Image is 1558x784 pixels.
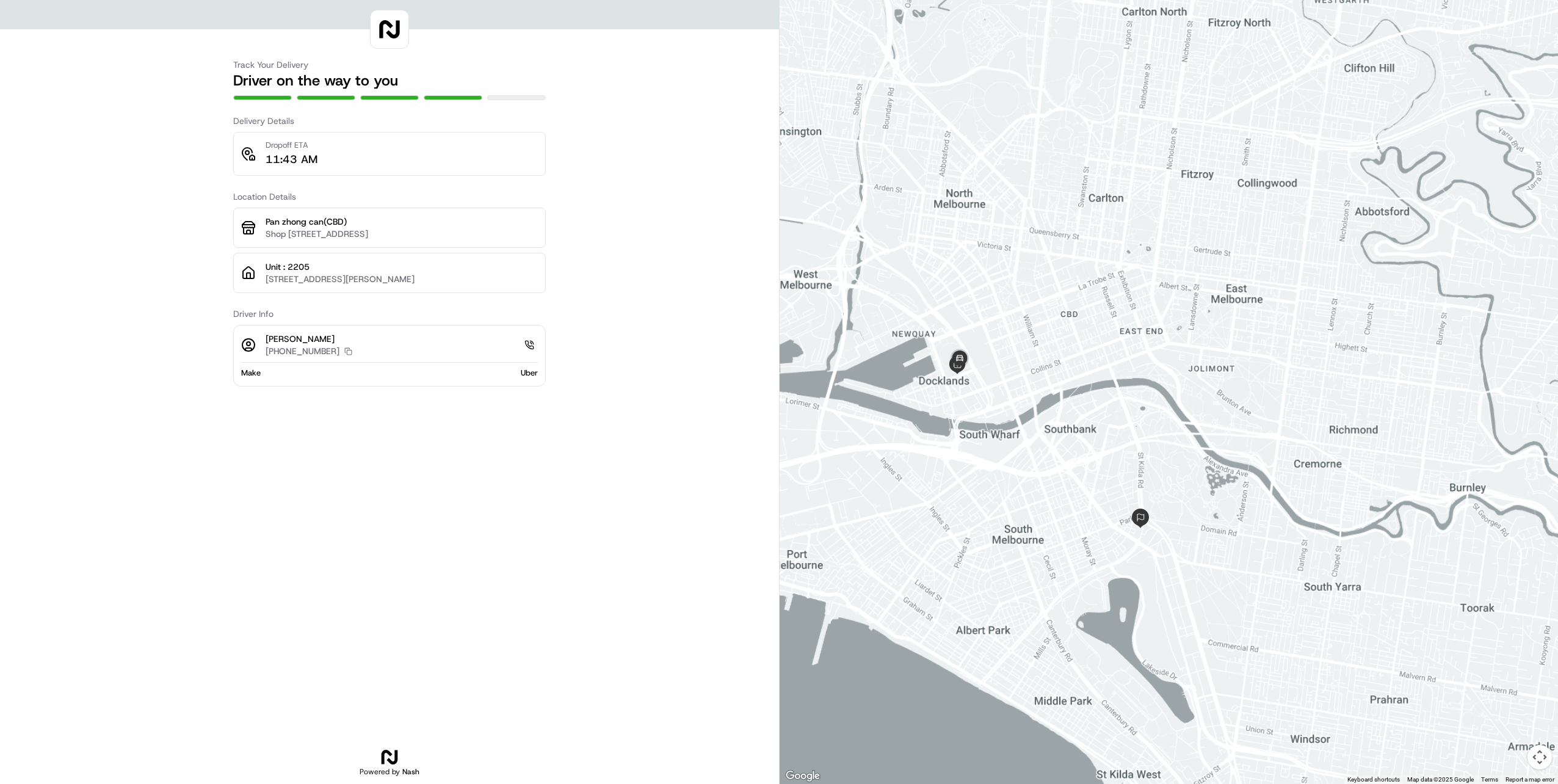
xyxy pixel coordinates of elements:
[266,333,352,345] p: [PERSON_NAME]
[266,273,538,285] p: [STREET_ADDRESS][PERSON_NAME]
[783,768,823,784] a: Open this area in Google Maps (opens a new window)
[266,345,339,357] p: [PHONE_NUMBER]
[233,115,546,127] h3: Delivery Details
[241,368,261,379] span: Make
[266,216,538,228] p: Pan zhong can(CBD)
[783,768,823,784] img: Google
[233,191,546,203] h3: Location Details
[1407,776,1474,783] span: Map data ©2025 Google
[233,308,546,320] h3: Driver Info
[266,261,538,273] p: Unit : 2205
[360,767,419,777] h2: Powered by
[266,140,317,151] p: Dropoff ETA
[1347,775,1400,784] button: Keyboard shortcuts
[233,59,546,71] h3: Track Your Delivery
[233,71,546,90] h2: Driver on the way to you
[1505,776,1554,783] a: Report a map error
[266,151,317,168] p: 11:43 AM
[266,228,538,240] p: Shop [STREET_ADDRESS]
[402,767,419,777] span: Nash
[1481,776,1498,783] a: Terms
[521,368,538,379] span: Uber
[1527,745,1552,769] button: Map camera controls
